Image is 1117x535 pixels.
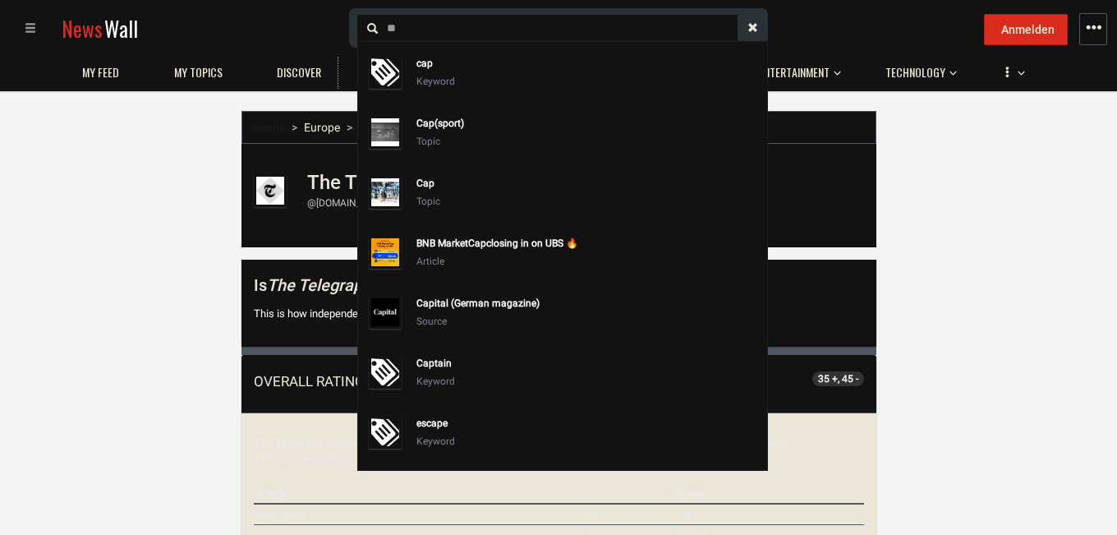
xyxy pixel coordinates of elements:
[62,13,138,44] a: NewsWall
[254,174,287,207] img: Profile picture of The Telegraph
[877,57,954,89] a: Technology
[82,65,119,80] span: My Feed
[254,483,584,504] th: Grade
[416,58,433,69] strong: cap
[416,114,761,132] div: (sport)
[416,312,761,330] div: Source
[751,49,841,89] button: Entertainment
[174,65,223,80] span: My topics
[369,356,402,389] img: interest_small.svg
[1001,23,1055,36] span: Anmelden
[416,294,761,312] div: ital (German magazine)
[307,180,434,191] a: The Telegraph
[416,72,761,90] div: Keyword
[812,371,864,386] span: 35 +, 45 -
[369,176,402,209] img: 5fb0011fcfab9_156789730260_m.png
[984,14,1068,45] button: Anmelden
[254,504,584,525] td: very good
[255,121,285,134] a: Home
[416,178,434,189] strong: Cap
[416,357,434,369] strong: Cap
[241,355,876,413] div: OVERALL RATING:
[885,65,945,80] span: Technology
[416,192,761,210] div: Topic
[584,504,672,525] td: A+
[468,238,486,249] strong: Cap
[369,236,402,269] img: 545578950_1191418053015586_1134748643337324216_n.jpg
[277,65,321,80] span: Discover
[369,116,402,149] img: 6737463687ccc_156790956858_m.png
[416,234,761,252] div: BNB Market closing in on UBS 🔥
[416,354,761,372] div: tain
[254,276,864,294] h1: Is a reliable source?
[426,417,443,429] strong: cap
[104,13,138,44] span: Wall
[416,414,761,432] div: es e
[62,13,103,44] span: News
[254,307,864,322] div: This is how independent third parties assess the credibility and media bias of this source.
[369,296,402,329] img: 632c7d4a7c7d6_m.png
[307,196,864,210] div: @[DOMAIN_NAME]
[307,171,434,194] h1: The Telegraph
[877,49,957,89] button: Technology
[416,372,761,390] div: Keyword
[416,252,761,270] div: Article
[304,121,340,134] a: Europe
[416,432,761,450] div: Keyword
[416,118,434,129] strong: Cap
[671,483,863,504] th: Score
[267,275,371,295] span: The Telegraph
[759,65,830,80] span: Entertainment
[751,57,838,89] a: Entertainment
[369,56,402,89] img: interest_small.svg
[416,132,761,150] div: Topic
[369,416,402,449] img: interest_small.svg
[671,504,863,525] td: > 89
[416,297,434,309] strong: Cap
